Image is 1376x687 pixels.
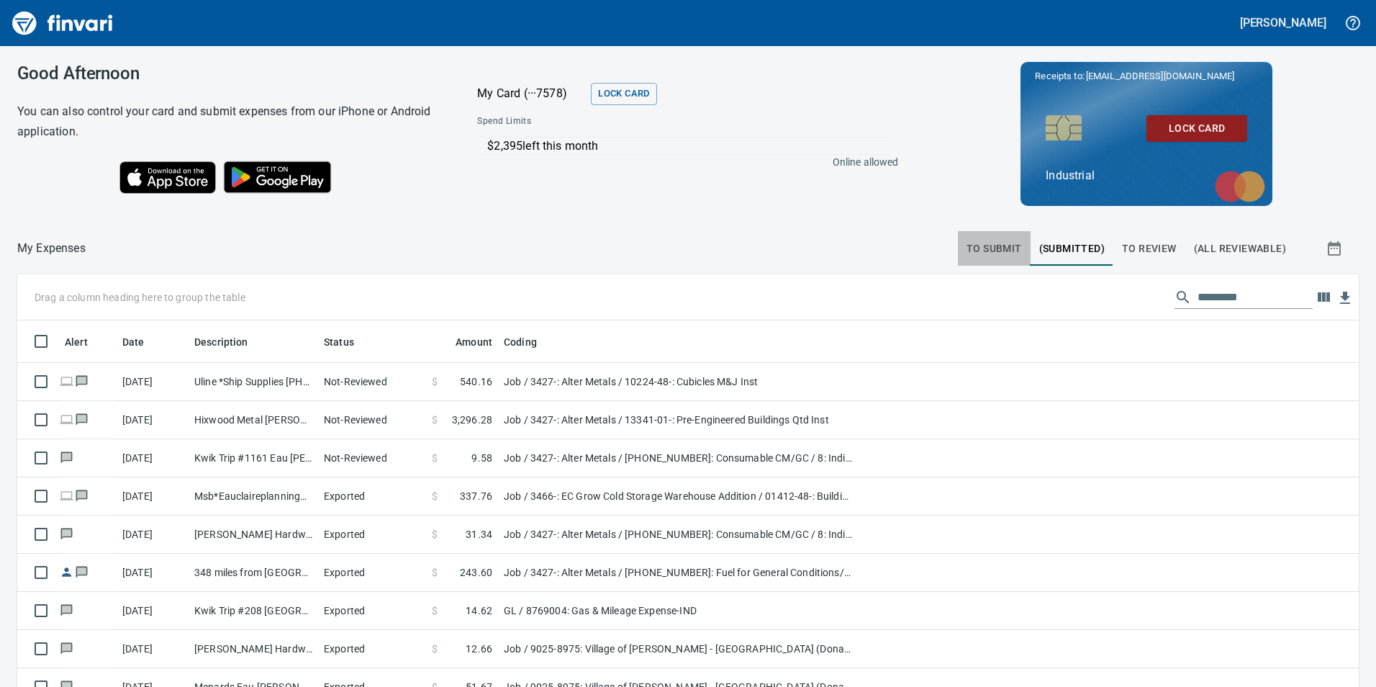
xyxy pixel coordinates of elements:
td: Kwik Trip #208 [GEOGRAPHIC_DATA] [GEOGRAPHIC_DATA] [189,592,318,630]
td: Exported [318,516,426,554]
td: [DATE] [117,477,189,516]
p: Receipts to: [1035,69,1258,84]
span: Has messages [59,529,74,539]
button: Choose columns to display [1313,287,1334,308]
p: Industrial [1046,167,1247,184]
td: Job / 3427-: Alter Metals / [PHONE_NUMBER]: Consumable CM/GC / 8: Indirects [498,516,858,554]
span: 337.76 [460,489,492,503]
img: Get it on Google Play [216,153,340,201]
span: Amount [456,333,492,351]
span: $ [432,642,438,656]
td: Exported [318,477,426,516]
td: Kwik Trip #1161 Eau [PERSON_NAME] [189,439,318,477]
td: Not-Reviewed [318,363,426,401]
td: [DATE] [117,401,189,439]
span: Date [122,333,145,351]
td: Hixwood Metal [PERSON_NAME] WI [189,401,318,439]
span: Online transaction [59,491,74,500]
span: $ [432,413,438,427]
td: Job / 3427-: Alter Metals / 13341-01-: Pre-Engineered Buildings Qtd Inst [498,401,858,439]
span: $ [432,603,438,618]
span: Has messages [74,491,89,500]
span: Reimbursement [59,567,74,577]
span: $ [432,565,438,580]
h3: Good Afternoon [17,63,441,84]
td: [DATE] [117,630,189,668]
span: Coding [504,333,556,351]
td: [DATE] [117,439,189,477]
span: Online transaction [59,415,74,424]
button: Show transactions within a particular date range [1313,231,1359,266]
span: $ [432,374,438,389]
span: Has messages [74,567,89,577]
span: 243.60 [460,565,492,580]
td: [PERSON_NAME] Hardware Eau [PERSON_NAME] [189,516,318,554]
span: $ [432,451,438,465]
td: 348 miles from [GEOGRAPHIC_DATA] M&J Office to [STREET_ADDRESS] [189,554,318,592]
p: $2,395 left this month [487,138,891,155]
span: Amount [437,333,492,351]
button: Lock Card [1146,115,1247,142]
span: Lock Card [598,86,649,102]
span: Description [194,333,267,351]
td: Uline *Ship Supplies [PHONE_NUMBER] [GEOGRAPHIC_DATA] [189,363,318,401]
span: Status [324,333,373,351]
h6: You can also control your card and submit expenses from our iPhone or Android application. [17,102,441,142]
span: 9.58 [471,451,492,465]
img: mastercard.svg [1208,163,1272,210]
p: Online allowed [466,155,898,169]
span: Has messages [59,453,74,462]
td: [DATE] [117,554,189,592]
img: Finvari [9,6,117,40]
td: Exported [318,630,426,668]
span: Has messages [59,606,74,615]
span: Has messages [74,377,89,386]
td: Job / 9025-8975: Village of [PERSON_NAME] - [GEOGRAPHIC_DATA] (Donation) / [PHONE_NUMBER]: Fasten... [498,630,858,668]
span: Coding [504,333,537,351]
span: Has messages [59,644,74,653]
p: My Expenses [17,240,86,257]
span: 540.16 [460,374,492,389]
span: Spend Limits [477,114,713,129]
p: My Card (···7578) [477,85,585,102]
td: Exported [318,554,426,592]
td: Job / 3427-: Alter Metals / [PHONE_NUMBER]: Fuel for General Conditions/CM Equipment / 8: Indirects [498,554,858,592]
td: [DATE] [117,363,189,401]
button: Lock Card [591,83,656,105]
td: Not-Reviewed [318,439,426,477]
span: (Submitted) [1039,240,1105,258]
span: Has messages [74,415,89,424]
span: $ [432,527,438,542]
td: Job / 3427-: Alter Metals / [PHONE_NUMBER]: Consumable CM/GC / 8: Indirects [498,439,858,477]
button: Download Table [1334,287,1356,309]
span: Alert [65,333,107,351]
td: Not-Reviewed [318,401,426,439]
td: [PERSON_NAME] Hardware Eau [PERSON_NAME] [189,630,318,668]
span: Lock Card [1158,120,1236,138]
span: $ [432,489,438,503]
td: GL / 8769004: Gas & Mileage Expense-IND [498,592,858,630]
span: 14.62 [466,603,492,618]
td: Msb*Eauclaireplanningd [GEOGRAPHIC_DATA] [GEOGRAPHIC_DATA] [189,477,318,516]
p: Drag a column heading here to group the table [35,290,245,305]
img: Download on the App Store [119,161,216,194]
span: 3,296.28 [452,413,492,427]
span: Online transaction [59,377,74,386]
td: [DATE] [117,516,189,554]
td: Job / 3466-: EC Grow Cold Storage Warehouse Addition / 01412-48-: Building Permit / 8: Indirects [498,477,858,516]
td: Job / 3427-: Alter Metals / 10224-48-: Cubicles M&J Inst [498,363,858,401]
span: To Review [1122,240,1177,258]
span: 31.34 [466,527,492,542]
span: [EMAIL_ADDRESS][DOMAIN_NAME] [1085,69,1236,83]
span: (All Reviewable) [1194,240,1286,258]
span: Description [194,333,248,351]
button: [PERSON_NAME] [1236,12,1330,34]
span: To Submit [967,240,1022,258]
td: [DATE] [117,592,189,630]
h5: [PERSON_NAME] [1240,15,1326,30]
nav: breadcrumb [17,240,86,257]
span: Status [324,333,354,351]
span: 12.66 [466,642,492,656]
span: Alert [65,333,88,351]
